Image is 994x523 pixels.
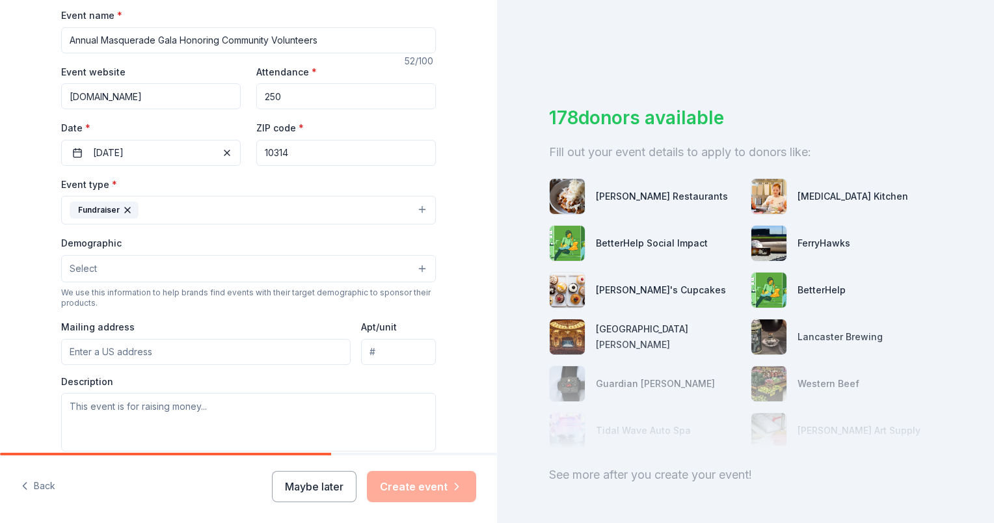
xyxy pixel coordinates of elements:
[361,321,397,334] label: Apt/unit
[751,226,786,261] img: photo for FerryHawks
[798,189,908,204] div: [MEDICAL_DATA] Kitchen
[405,53,436,69] div: 52 /100
[256,122,304,135] label: ZIP code
[61,83,241,109] input: https://www...
[798,282,846,298] div: BetterHelp
[550,226,585,261] img: photo for BetterHelp Social Impact
[550,179,585,214] img: photo for Ethan Stowell Restaurants
[61,122,241,135] label: Date
[61,375,113,388] label: Description
[70,202,139,219] div: Fundraiser
[61,140,241,166] button: [DATE]
[596,235,708,251] div: BetterHelp Social Impact
[61,237,122,250] label: Demographic
[61,321,135,334] label: Mailing address
[596,282,726,298] div: [PERSON_NAME]'s Cupcakes
[61,178,117,191] label: Event type
[550,273,585,308] img: photo for Molly's Cupcakes
[751,179,786,214] img: photo for Taste Buds Kitchen
[61,339,351,365] input: Enter a US address
[272,471,356,502] button: Maybe later
[256,83,436,109] input: 20
[21,473,55,500] button: Back
[596,189,728,204] div: [PERSON_NAME] Restaurants
[798,235,850,251] div: FerryHawks
[549,142,942,163] div: Fill out your event details to apply to donors like:
[61,9,122,22] label: Event name
[61,66,126,79] label: Event website
[61,27,436,53] input: Spring Fundraiser
[361,339,436,365] input: #
[549,464,942,485] div: See more after you create your event!
[61,255,436,282] button: Select
[256,66,317,79] label: Attendance
[549,104,942,131] div: 178 donors available
[751,273,786,308] img: photo for BetterHelp
[256,140,436,166] input: 12345 (U.S. only)
[61,288,436,308] div: We use this information to help brands find events with their target demographic to sponsor their...
[70,261,97,276] span: Select
[61,196,436,224] button: Fundraiser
